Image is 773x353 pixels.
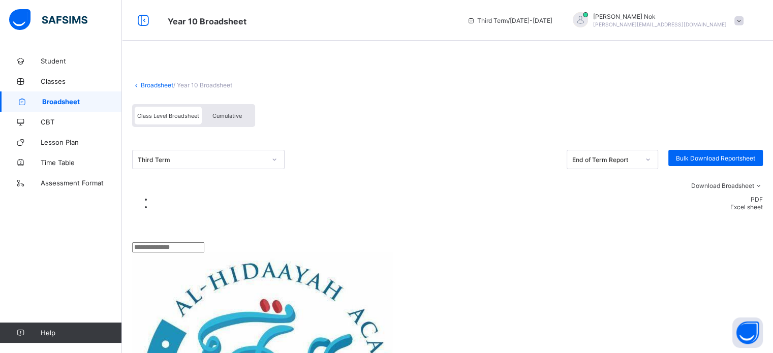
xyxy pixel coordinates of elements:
[41,179,122,187] span: Assessment Format
[137,112,199,119] span: Class Level Broadsheet
[152,196,763,203] li: dropdown-list-item-text-0
[9,9,87,30] img: safsims
[572,156,639,164] div: End of Term Report
[141,81,173,89] a: Broadsheet
[152,203,763,211] li: dropdown-list-item-text-1
[732,317,763,348] button: Open asap
[212,112,242,119] span: Cumulative
[691,182,754,189] span: Download Broadsheet
[593,13,727,20] span: [PERSON_NAME] Nok
[41,138,122,146] span: Lesson Plan
[42,98,122,106] span: Broadsheet
[467,17,552,24] span: session/term information
[41,158,122,167] span: Time Table
[138,156,266,164] div: Third Term
[676,154,755,162] span: Bulk Download Reportsheet
[41,329,121,337] span: Help
[168,16,246,26] span: Class Arm Broadsheet
[173,81,232,89] span: / Year 10 Broadsheet
[563,12,749,29] div: EzraNok
[41,57,122,65] span: Student
[41,77,122,85] span: Classes
[593,21,727,27] span: [PERSON_NAME][EMAIL_ADDRESS][DOMAIN_NAME]
[41,118,122,126] span: CBT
